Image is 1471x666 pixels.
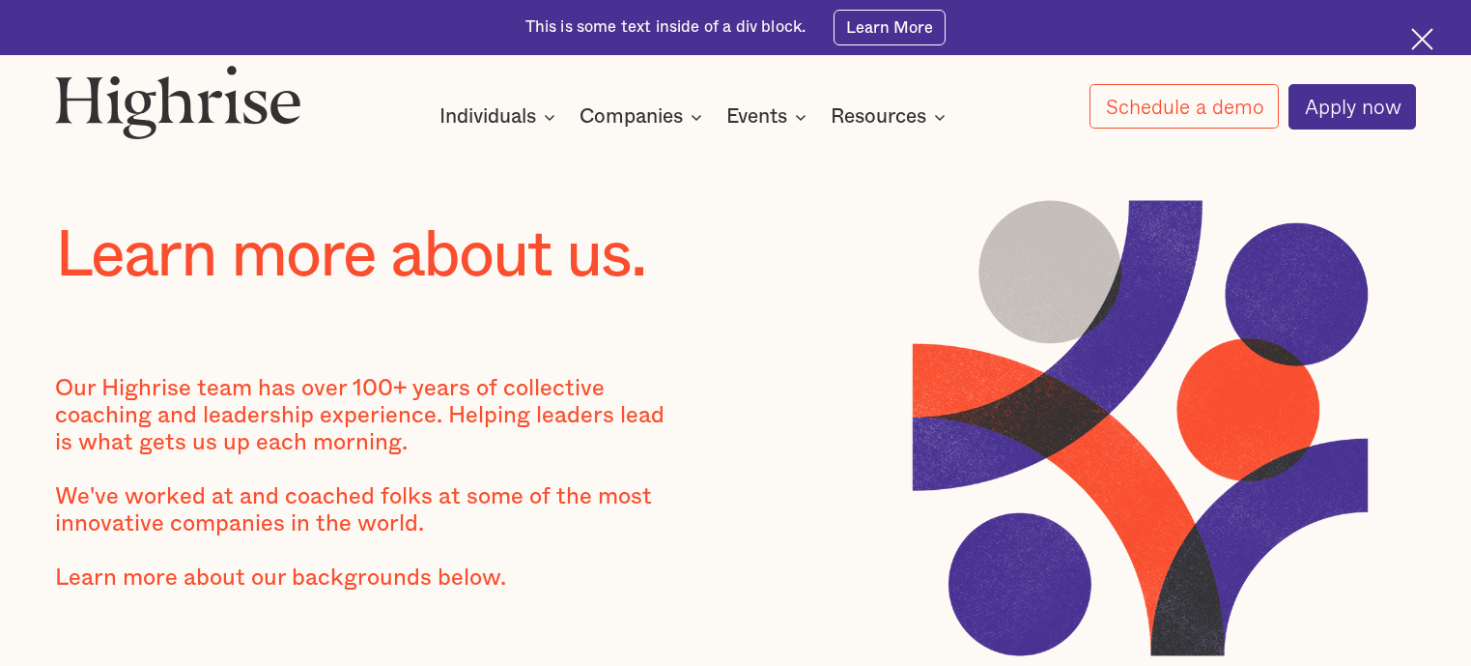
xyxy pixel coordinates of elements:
[726,105,787,129] div: Events
[1089,84,1279,129] a: Schedule a demo
[439,105,561,129] div: Individuals
[55,375,681,620] div: Our Highrise team has over 100+ years of collective coaching and leadership experience. Helping l...
[726,105,812,129] div: Events
[831,105,926,129] div: Resources
[439,105,536,129] div: Individuals
[55,220,735,291] h1: Learn more about us.
[580,105,708,129] div: Companies
[834,10,947,44] a: Learn More
[1411,28,1433,50] img: Cross icon
[580,105,683,129] div: Companies
[525,16,806,39] div: This is some text inside of a div block.
[831,105,951,129] div: Resources
[1288,84,1416,130] a: Apply now
[55,65,301,139] img: Highrise logo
